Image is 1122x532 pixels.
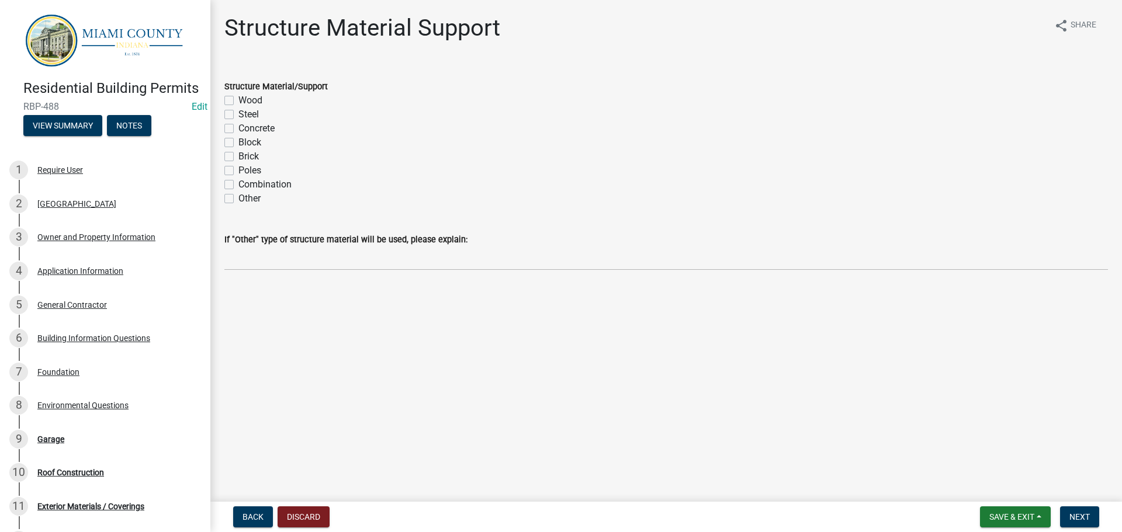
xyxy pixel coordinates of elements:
[9,430,28,448] div: 9
[9,497,28,516] div: 11
[238,149,259,164] label: Brick
[9,463,28,482] div: 10
[989,512,1034,521] span: Save & Exit
[243,512,264,521] span: Back
[224,83,328,91] label: Structure Material/Support
[9,194,28,213] div: 2
[1054,19,1068,33] i: share
[1069,512,1090,521] span: Next
[9,329,28,347] div: 6
[107,115,151,136] button: Notes
[1045,14,1106,37] button: shareShare
[37,200,116,208] div: [GEOGRAPHIC_DATA]
[37,368,79,376] div: Foundation
[9,262,28,280] div: 4
[37,301,107,309] div: General Contractor
[9,161,28,179] div: 1
[9,396,28,415] div: 8
[224,14,500,42] h1: Structure Material Support
[9,363,28,381] div: 7
[23,122,102,131] wm-modal-confirm: Summary
[192,101,207,112] wm-modal-confirm: Edit Application Number
[23,80,201,97] h4: Residential Building Permits
[224,236,467,244] label: If "Other" type of structure material will be used, please explain:
[278,506,330,527] button: Discard
[37,468,104,477] div: Roof Construction
[23,115,102,136] button: View Summary
[37,267,123,275] div: Application Information
[1060,506,1099,527] button: Next
[233,506,273,527] button: Back
[37,502,144,510] div: Exterior Materials / Coverings
[238,93,262,107] label: Wood
[238,192,261,206] label: Other
[238,121,275,135] label: Concrete
[37,334,150,342] div: Building Information Questions
[1071,19,1096,33] span: Share
[980,506,1051,527] button: Save & Exit
[192,101,207,112] a: Edit
[9,228,28,246] div: 3
[23,101,187,112] span: RBP-488
[238,164,261,178] label: Poles
[37,435,64,443] div: Garage
[37,233,155,241] div: Owner and Property Information
[37,401,129,409] div: Environmental Questions
[9,295,28,314] div: 5
[107,122,151,131] wm-modal-confirm: Notes
[238,178,292,192] label: Combination
[23,12,192,68] img: Miami County, Indiana
[238,135,261,149] label: Block
[238,107,259,121] label: Steel
[37,166,83,174] div: Require User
